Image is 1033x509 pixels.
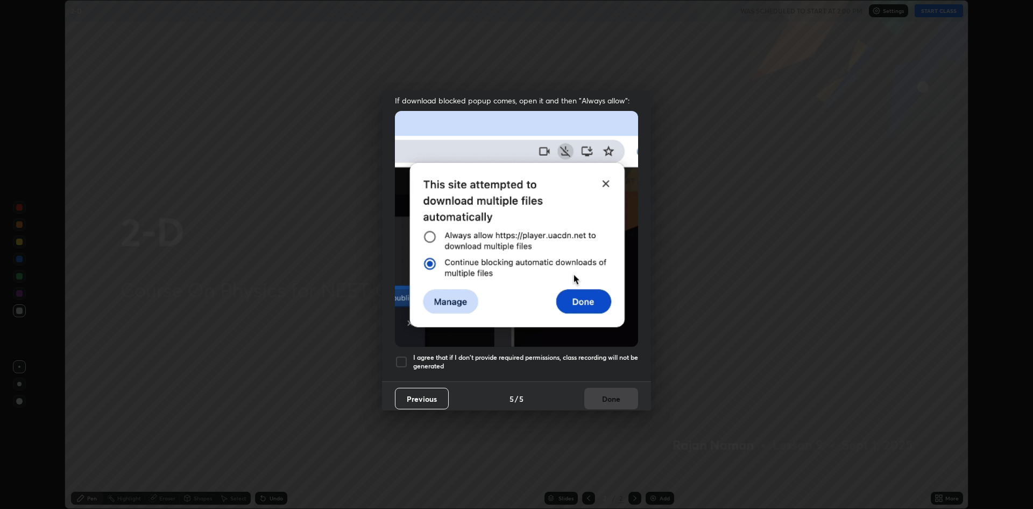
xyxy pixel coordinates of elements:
h4: / [515,393,518,405]
h4: 5 [510,393,514,405]
h5: I agree that if I don't provide required permissions, class recording will not be generated [413,353,638,370]
h4: 5 [519,393,523,405]
button: Previous [395,388,449,409]
span: If download blocked popup comes, open it and then "Always allow": [395,95,638,106]
img: downloads-permission-blocked.gif [395,111,638,346]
